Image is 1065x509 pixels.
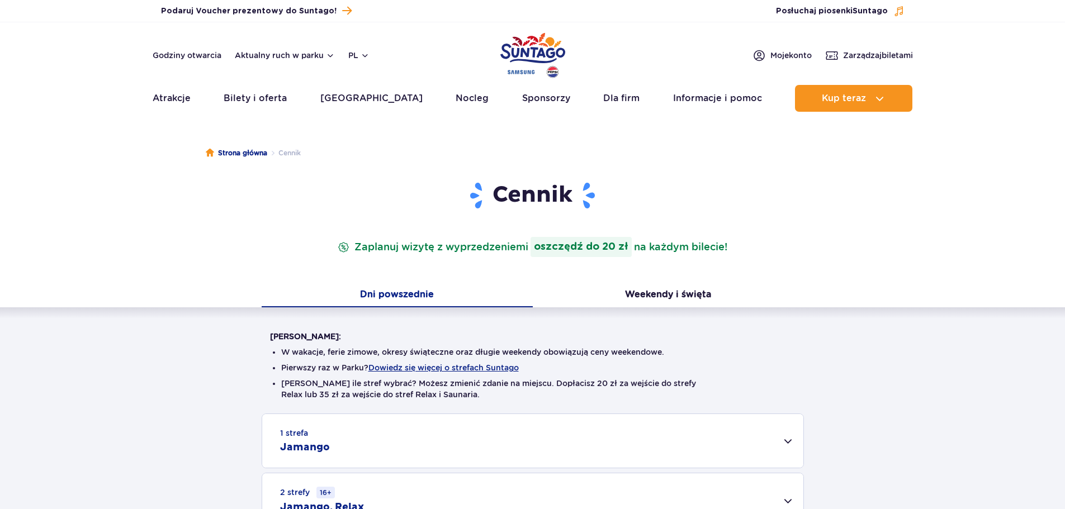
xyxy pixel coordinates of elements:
a: Podaruj Voucher prezentowy do Suntago! [161,3,352,18]
button: Posłuchaj piosenkiSuntago [776,6,905,17]
span: Moje konto [770,50,812,61]
button: pl [348,50,370,61]
a: Dla firm [603,85,640,112]
strong: [PERSON_NAME]: [270,332,341,341]
a: Mojekonto [752,49,812,62]
li: Pierwszy raz w Parku? [281,362,784,373]
a: Zarządzajbiletami [825,49,913,62]
h2: Jamango [280,441,330,454]
button: Dni powszednie [262,284,533,307]
span: Posłuchaj piosenki [776,6,888,17]
span: Kup teraz [822,93,866,103]
a: Godziny otwarcia [153,50,221,61]
small: 2 strefy [280,487,335,498]
span: Suntago [853,7,888,15]
small: 1 strefa [280,427,308,439]
li: Cennik [267,148,301,159]
button: Kup teraz [795,85,912,112]
a: Nocleg [456,85,489,112]
p: Zaplanuj wizytę z wyprzedzeniem na każdym bilecie! [335,237,730,257]
li: W wakacje, ferie zimowe, okresy świąteczne oraz długie weekendy obowiązują ceny weekendowe. [281,346,784,358]
li: [PERSON_NAME] ile stref wybrać? Możesz zmienić zdanie na miejscu. Dopłacisz 20 zł za wejście do s... [281,378,784,400]
a: Strona główna [206,148,267,159]
span: Podaruj Voucher prezentowy do Suntago! [161,6,337,17]
a: [GEOGRAPHIC_DATA] [320,85,423,112]
strong: oszczędź do 20 zł [531,237,632,257]
a: Bilety i oferta [224,85,287,112]
button: Aktualny ruch w parku [235,51,335,60]
span: Zarządzaj biletami [843,50,913,61]
a: Park of Poland [500,28,565,79]
button: Weekendy i święta [533,284,804,307]
button: Dowiedz się więcej o strefach Suntago [368,363,519,372]
a: Atrakcje [153,85,191,112]
a: Sponsorzy [522,85,570,112]
small: 16+ [316,487,335,498]
a: Informacje i pomoc [673,85,762,112]
h1: Cennik [270,181,796,210]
